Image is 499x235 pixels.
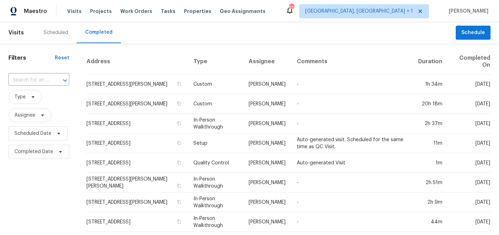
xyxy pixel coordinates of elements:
span: Scheduled Date [14,130,51,137]
td: - [291,74,412,94]
button: Schedule [456,26,491,40]
td: [STREET_ADDRESS] [86,114,188,133]
th: Address [86,49,188,74]
h1: Filters [8,54,55,61]
th: Completed On [448,49,491,74]
input: Search for an address... [8,75,50,86]
td: Auto-generated Visit [291,153,412,173]
div: 50 [289,4,294,11]
td: [PERSON_NAME] [243,94,291,114]
button: Copy Address [176,120,182,126]
button: Copy Address [176,159,182,166]
div: Completed [85,29,113,36]
span: Visits [8,25,24,40]
td: [STREET_ADDRESS] [86,212,188,232]
td: [STREET_ADDRESS] [86,133,188,153]
td: 20h 18m [412,94,448,114]
span: [PERSON_NAME] [446,8,488,15]
span: Schedule [461,28,485,37]
td: [PERSON_NAME] [243,74,291,94]
button: Copy Address [176,183,182,189]
th: Assignee [243,49,291,74]
td: [PERSON_NAME] [243,212,291,232]
td: [DATE] [448,114,491,133]
td: Quality Control [188,153,243,173]
td: [STREET_ADDRESS][PERSON_NAME][PERSON_NAME] [86,173,188,192]
td: 1h 34m [412,74,448,94]
td: - [291,173,412,192]
span: Work Orders [120,8,152,15]
td: 44m [412,212,448,232]
div: Reset [55,54,69,61]
td: [STREET_ADDRESS][PERSON_NAME] [86,94,188,114]
span: Projects [90,8,112,15]
td: [DATE] [448,192,491,212]
td: [PERSON_NAME] [243,173,291,192]
span: Visits [67,8,82,15]
span: Type [14,93,26,100]
td: In-Person Walkthrough [188,114,243,133]
th: Comments [291,49,412,74]
td: 11m [412,133,448,153]
span: Tasks [161,9,175,14]
button: Copy Address [176,199,182,205]
td: 2h 37m [412,114,448,133]
td: [PERSON_NAME] [243,114,291,133]
div: Scheduled [44,29,68,36]
td: - [291,114,412,133]
td: - [291,192,412,212]
td: [DATE] [448,153,491,173]
td: In-Person Walkthrough [188,212,243,232]
td: [STREET_ADDRESS] [86,153,188,173]
button: Open [60,76,70,85]
td: [PERSON_NAME] [243,133,291,153]
span: [GEOGRAPHIC_DATA], [GEOGRAPHIC_DATA] + 1 [305,8,413,15]
th: Type [188,49,243,74]
td: - [291,212,412,232]
button: Copy Address [176,218,182,225]
button: Copy Address [176,81,182,87]
td: [PERSON_NAME] [243,153,291,173]
th: Duration [412,49,448,74]
td: [STREET_ADDRESS][PERSON_NAME] [86,74,188,94]
td: 2h 51m [412,173,448,192]
span: Geo Assignments [220,8,266,15]
td: In-Person Walkthrough [188,173,243,192]
td: Custom [188,94,243,114]
td: Custom [188,74,243,94]
td: [DATE] [448,212,491,232]
span: Completed Date [14,148,53,155]
td: [DATE] [448,173,491,192]
td: In-Person Walkthrough [188,192,243,212]
span: Maestro [24,8,47,15]
td: [DATE] [448,74,491,94]
td: Setup [188,133,243,153]
td: - [291,94,412,114]
td: [DATE] [448,94,491,114]
button: Copy Address [176,100,182,107]
td: 2h 9m [412,192,448,212]
td: [DATE] [448,133,491,153]
td: 1m [412,153,448,173]
td: [PERSON_NAME] [243,192,291,212]
td: [STREET_ADDRESS][PERSON_NAME] [86,192,188,212]
td: Auto-generated visit. Scheduled for the same time as QC Visit. [291,133,412,153]
button: Copy Address [176,140,182,146]
span: Assignee [14,112,35,119]
span: Properties [184,8,211,15]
